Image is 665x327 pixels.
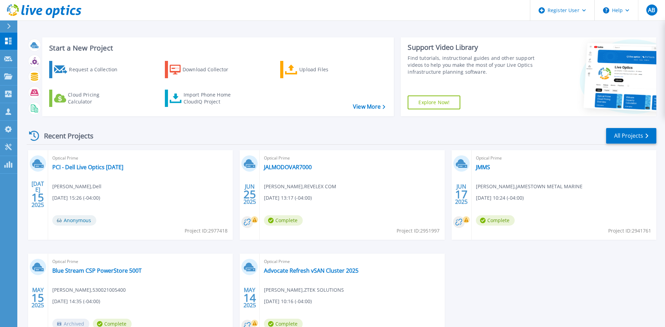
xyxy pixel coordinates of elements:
[183,63,238,76] div: Download Collector
[476,164,490,171] a: JMMS
[608,227,651,235] span: Project ID: 2941761
[264,183,336,190] span: [PERSON_NAME] , REVELEX COM
[49,90,126,107] a: Cloud Pricing Calculator
[455,182,468,207] div: JUN 2025
[32,295,44,301] span: 15
[243,182,256,207] div: JUN 2025
[49,61,126,78] a: Request a Collection
[49,44,385,52] h3: Start a New Project
[185,227,228,235] span: Project ID: 2977418
[52,267,142,274] a: Blue Stream CSP PowerStore 500T
[52,183,101,190] span: [PERSON_NAME] , Dell
[264,194,312,202] span: [DATE] 13:17 (-04:00)
[52,164,123,171] a: PCI - Dell Live Optics [DATE]
[476,194,524,202] span: [DATE] 10:24 (-04:00)
[397,227,440,235] span: Project ID: 2951997
[69,63,124,76] div: Request a Collection
[243,285,256,310] div: MAY 2025
[31,285,44,310] div: MAY 2025
[52,215,96,226] span: Anonymous
[32,194,44,200] span: 15
[648,7,655,13] span: AB
[68,91,123,105] div: Cloud Pricing Calculator
[31,182,44,207] div: [DATE] 2025
[264,286,344,294] span: [PERSON_NAME] , ZTEK SOLUTIONS
[353,103,385,110] a: View More
[52,154,229,162] span: Optical Prime
[264,154,440,162] span: Optical Prime
[299,63,355,76] div: Upload Files
[264,267,358,274] a: Advocate Refresh vSAN Cluster 2025
[264,215,303,226] span: Complete
[243,191,256,197] span: 25
[264,298,312,305] span: [DATE] 10:16 (-04:00)
[606,128,656,144] a: All Projects
[52,298,100,305] span: [DATE] 14:35 (-04:00)
[184,91,238,105] div: Import Phone Home CloudIQ Project
[264,164,312,171] a: JALMODOVAR7000
[408,55,538,75] div: Find tutorials, instructional guides and other support videos to help you make the most of your L...
[243,295,256,301] span: 14
[408,96,460,109] a: Explore Now!
[52,258,229,265] span: Optical Prime
[476,183,583,190] span: [PERSON_NAME] , JAMESTOWN METAL MARINE
[52,194,100,202] span: [DATE] 15:26 (-04:00)
[476,215,515,226] span: Complete
[52,286,126,294] span: [PERSON_NAME] , 530021005400
[455,191,468,197] span: 17
[280,61,357,78] a: Upload Files
[27,127,103,144] div: Recent Projects
[165,61,242,78] a: Download Collector
[476,154,652,162] span: Optical Prime
[408,43,538,52] div: Support Video Library
[264,258,440,265] span: Optical Prime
